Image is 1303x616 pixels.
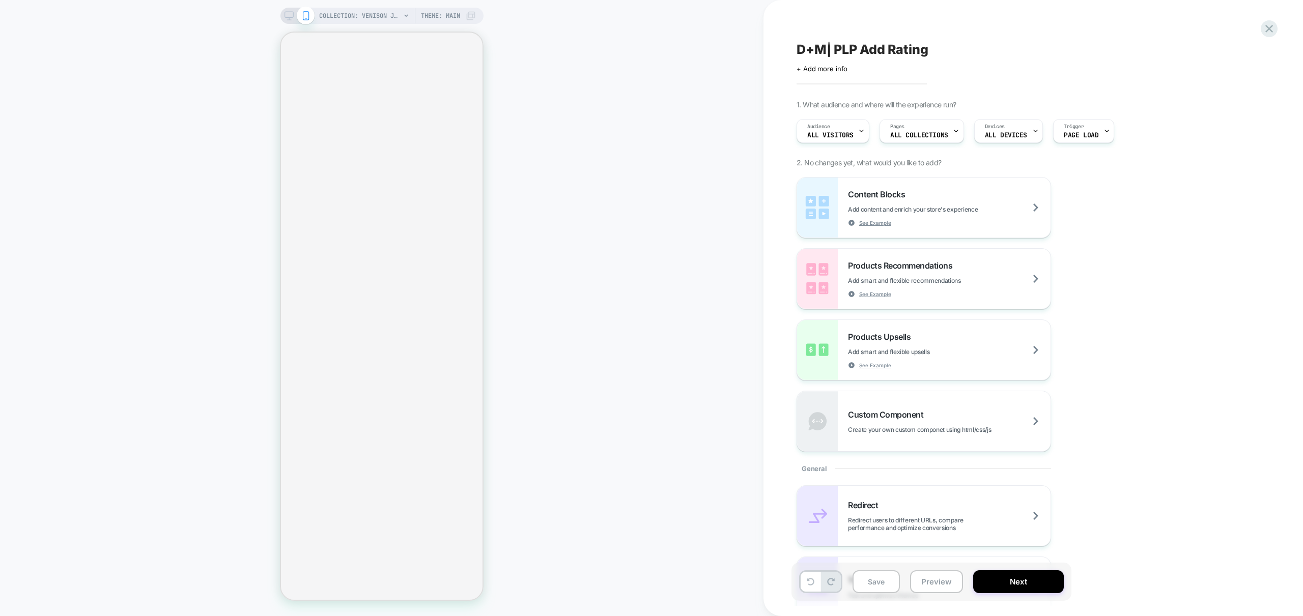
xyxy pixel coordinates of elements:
span: Trigger [1064,123,1084,130]
button: Next [973,570,1064,593]
span: COLLECTION: Venison Jerky Sticks (Category) [319,8,401,24]
span: 2. No changes yet, what would you like to add? [797,158,941,167]
span: See Example [859,290,891,298]
span: Add content and enrich your store's experience [848,206,1029,213]
span: See Example [859,219,891,226]
span: See Example [859,362,891,369]
span: Redirect [848,500,883,510]
div: General [797,452,1051,485]
span: All Visitors [807,132,854,139]
span: Pages [890,123,904,130]
span: Products Upsells [848,332,916,342]
span: Add smart and flexible upsells [848,348,980,356]
span: Page Load [1064,132,1098,139]
span: ALL DEVICES [985,132,1027,139]
button: Preview [910,570,963,593]
span: Devices [985,123,1005,130]
span: Create your own custom componet using html/css/js [848,426,1042,433]
span: 1. What audience and where will the experience run? [797,100,956,109]
span: Content Blocks [848,189,910,199]
span: Audience [807,123,830,130]
button: Save [853,570,900,593]
span: D+M| PLP Add Rating [797,42,928,57]
span: ALL COLLECTIONS [890,132,948,139]
span: Redirect users to different URLs, compare performance and optimize conversions [848,516,1051,532]
span: + Add more info [797,65,847,73]
span: Custom Component [848,409,928,420]
span: Products Recommendations [848,260,957,271]
span: Theme: MAIN [421,8,460,24]
span: Add smart and flexible recommendations [848,277,1012,284]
